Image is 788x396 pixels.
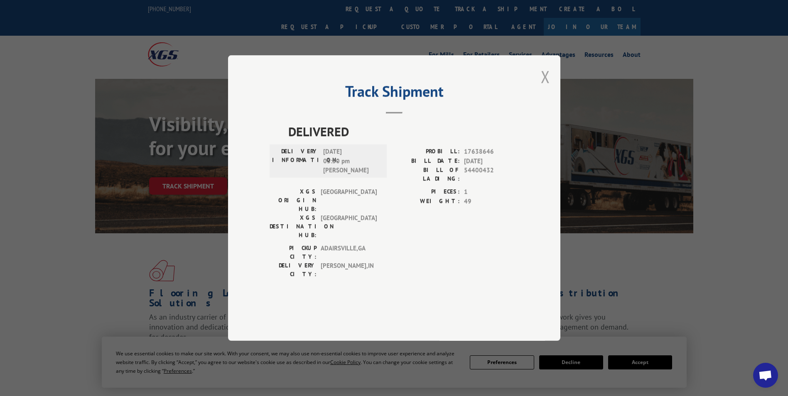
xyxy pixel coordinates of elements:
[323,147,379,175] span: [DATE] 03:30 pm [PERSON_NAME]
[272,147,319,175] label: DELIVERY INFORMATION:
[270,213,317,240] label: XGS DESTINATION HUB:
[321,244,377,261] span: ADAIRSVILLE , GA
[753,363,778,388] div: Open chat
[394,156,460,166] label: BILL DATE:
[464,197,519,206] span: 49
[270,261,317,279] label: DELIVERY CITY:
[270,244,317,261] label: PICKUP CITY:
[394,197,460,206] label: WEIGHT:
[270,187,317,213] label: XGS ORIGIN HUB:
[288,122,519,141] span: DELIVERED
[321,261,377,279] span: [PERSON_NAME] , IN
[270,86,519,101] h2: Track Shipment
[464,166,519,183] span: 54400432
[394,187,460,197] label: PIECES:
[464,156,519,166] span: [DATE]
[464,187,519,197] span: 1
[321,187,377,213] span: [GEOGRAPHIC_DATA]
[394,166,460,183] label: BILL OF LADING:
[541,66,550,88] button: Close modal
[394,147,460,156] label: PROBILL:
[464,147,519,156] span: 17638646
[321,213,377,240] span: [GEOGRAPHIC_DATA]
